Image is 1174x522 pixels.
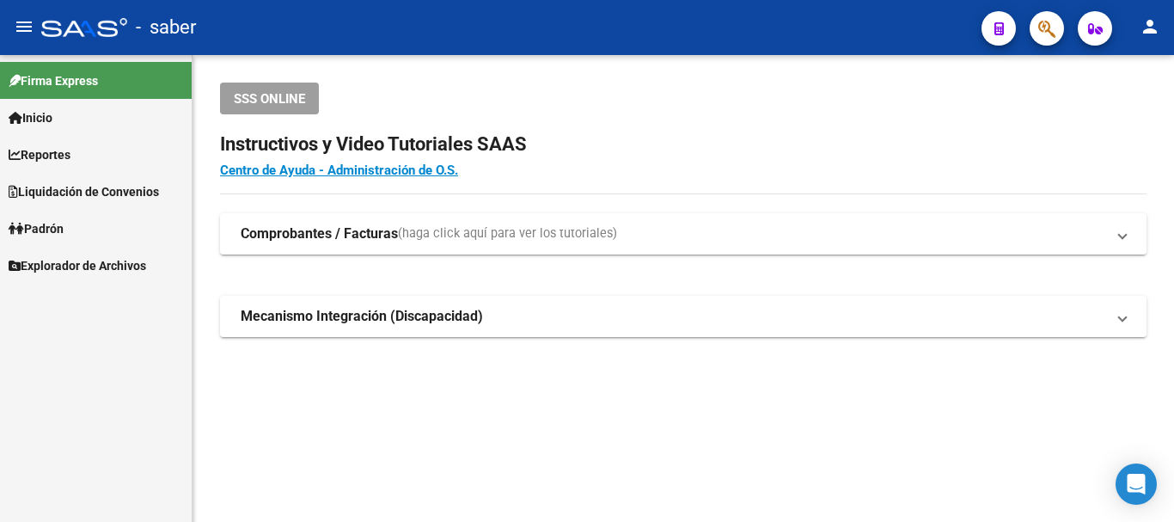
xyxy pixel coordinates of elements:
span: - saber [136,9,196,46]
span: (haga click aquí para ver los tutoriales) [398,224,617,243]
span: Firma Express [9,71,98,90]
span: Inicio [9,108,52,127]
button: SSS ONLINE [220,83,319,114]
mat-expansion-panel-header: Mecanismo Integración (Discapacidad) [220,296,1146,337]
a: Centro de Ayuda - Administración de O.S. [220,163,458,178]
mat-icon: person [1140,16,1160,37]
span: Liquidación de Convenios [9,182,159,201]
mat-expansion-panel-header: Comprobantes / Facturas(haga click aquí para ver los tutoriales) [220,213,1146,255]
span: Padrón [9,219,64,238]
span: Explorador de Archivos [9,256,146,275]
span: SSS ONLINE [234,91,305,107]
div: Open Intercom Messenger [1116,464,1157,505]
span: Reportes [9,145,70,164]
mat-icon: menu [14,16,34,37]
h2: Instructivos y Video Tutoriales SAAS [220,128,1146,161]
strong: Mecanismo Integración (Discapacidad) [241,307,483,326]
strong: Comprobantes / Facturas [241,224,398,243]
